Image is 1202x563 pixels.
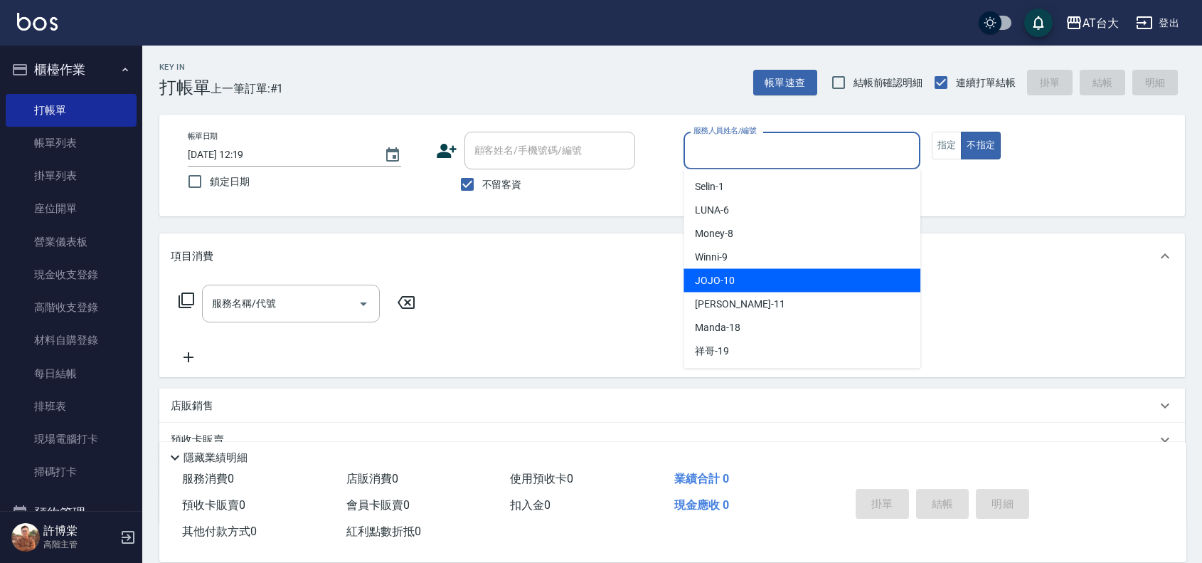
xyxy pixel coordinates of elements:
a: 每日結帳 [6,357,137,390]
span: JOJO -10 [695,273,735,288]
span: Money -8 [695,226,733,241]
span: 其他付款方式 0 [182,525,257,538]
a: 現場電腦打卡 [6,423,137,456]
p: 預收卡販賣 [171,433,224,448]
a: 掃碼打卡 [6,456,137,488]
a: 高階收支登錄 [6,291,137,324]
img: Person [11,523,40,552]
a: 材料自購登錄 [6,324,137,357]
img: Logo [17,13,58,31]
button: 預約管理 [6,495,137,532]
span: 結帳前確認明細 [853,75,923,90]
span: 紅利點數折抵 0 [346,525,421,538]
span: 使用預收卡 0 [510,472,573,485]
span: Winni -9 [695,250,728,265]
span: 不留客資 [482,177,522,192]
h5: 許博棠 [43,524,116,538]
button: 不指定 [961,132,1001,159]
div: AT台大 [1083,14,1119,32]
span: LUNA -6 [695,203,729,218]
label: 帳單日期 [188,131,218,142]
a: 座位開單 [6,192,137,225]
button: 登出 [1130,10,1185,36]
span: 上一筆訂單:#1 [211,80,284,98]
div: 店販銷售 [159,389,1185,423]
span: Selin -1 [695,179,724,194]
span: 服務消費 0 [182,472,234,485]
button: save [1024,9,1053,37]
span: [PERSON_NAME] -11 [695,297,785,312]
button: Choose date, selected date is 2025-08-25 [376,138,410,172]
a: 掛單列表 [6,159,137,192]
p: 店販銷售 [171,399,213,414]
span: 預收卡販賣 0 [182,498,245,512]
button: Open [352,293,375,315]
span: 鎖定日期 [210,174,250,189]
button: AT台大 [1060,9,1124,38]
p: 項目消費 [171,249,213,264]
div: 預收卡販賣 [159,423,1185,457]
span: 扣入金 0 [510,498,551,512]
span: 店販消費 0 [346,472,398,485]
p: 隱藏業績明細 [184,451,248,465]
span: 會員卡販賣 0 [346,498,410,512]
a: 排班表 [6,390,137,423]
div: 項目消費 [159,233,1185,279]
a: 營業儀表板 [6,226,137,258]
a: 帳單列表 [6,127,137,159]
a: 現金收支登錄 [6,258,137,291]
button: 櫃檯作業 [6,51,137,88]
button: 帳單速查 [753,70,817,96]
span: 現金應收 0 [674,498,729,512]
button: 指定 [932,132,962,159]
span: 連續打單結帳 [956,75,1016,90]
span: 業績合計 0 [674,472,729,485]
input: YYYY/MM/DD hh:mm [188,143,370,167]
a: 打帳單 [6,94,137,127]
p: 高階主管 [43,538,116,551]
h2: Key In [159,63,211,72]
label: 服務人員姓名/編號 [693,125,756,136]
span: 祥哥 -19 [695,344,729,359]
h3: 打帳單 [159,78,211,98]
span: Manda -18 [695,320,740,335]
